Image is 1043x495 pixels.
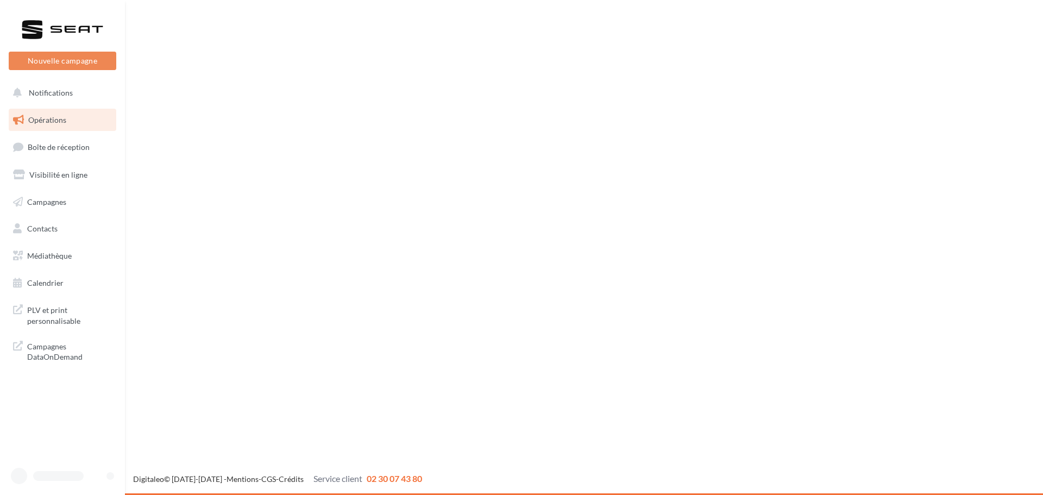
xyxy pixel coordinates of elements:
[367,473,422,484] span: 02 30 07 43 80
[133,474,422,484] span: © [DATE]-[DATE] - - -
[27,303,112,326] span: PLV et print personnalisable
[9,52,116,70] button: Nouvelle campagne
[7,82,114,104] button: Notifications
[29,170,87,179] span: Visibilité en ligne
[279,474,304,484] a: Crédits
[7,335,118,367] a: Campagnes DataOnDemand
[7,217,118,240] a: Contacts
[27,197,66,206] span: Campagnes
[313,473,362,484] span: Service client
[7,245,118,267] a: Médiathèque
[7,298,118,330] a: PLV et print personnalisable
[29,88,73,97] span: Notifications
[7,109,118,131] a: Opérations
[28,142,90,152] span: Boîte de réception
[27,251,72,260] span: Médiathèque
[7,272,118,295] a: Calendrier
[133,474,164,484] a: Digitaleo
[27,224,58,233] span: Contacts
[261,474,276,484] a: CGS
[7,164,118,186] a: Visibilité en ligne
[27,278,64,287] span: Calendrier
[7,135,118,159] a: Boîte de réception
[27,339,112,362] span: Campagnes DataOnDemand
[227,474,259,484] a: Mentions
[28,115,66,124] span: Opérations
[7,191,118,214] a: Campagnes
